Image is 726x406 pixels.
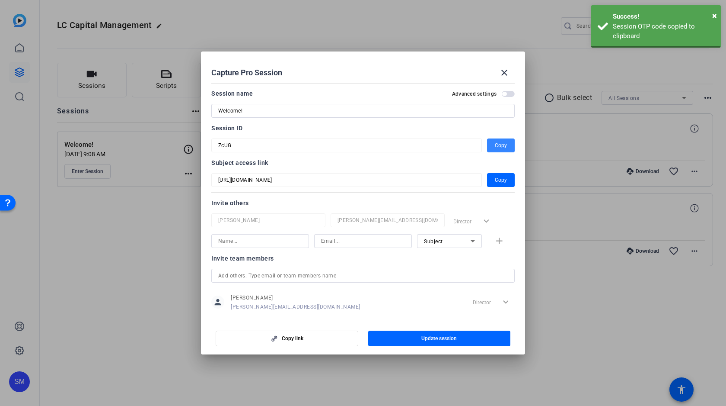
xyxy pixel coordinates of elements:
[216,331,358,346] button: Copy link
[368,331,511,346] button: Update session
[712,10,717,21] span: ×
[424,238,443,245] span: Subject
[495,175,507,185] span: Copy
[712,9,717,22] button: Close
[218,215,318,226] input: Name...
[211,62,515,83] div: Capture Pro Session
[218,175,475,185] input: Session OTP
[338,215,438,226] input: Email...
[282,335,303,342] span: Copy link
[499,68,509,78] mat-icon: close
[211,88,253,99] div: Session name
[211,253,515,264] div: Invite team members
[421,335,457,342] span: Update session
[218,106,508,116] input: Enter Session Name
[487,139,515,152] button: Copy
[211,296,224,309] mat-icon: person
[211,198,515,208] div: Invite others
[218,236,302,246] input: Name...
[452,90,497,97] h2: Advanced settings
[231,294,360,301] span: [PERSON_NAME]
[613,12,714,22] div: Success!
[487,173,515,187] button: Copy
[321,236,405,246] input: Email...
[218,271,508,281] input: Add others: Type email or team members name
[218,140,475,151] input: Session OTP
[231,303,360,310] span: [PERSON_NAME][EMAIL_ADDRESS][DOMAIN_NAME]
[495,140,507,151] span: Copy
[211,123,515,133] div: Session ID
[211,158,515,168] div: Subject access link
[613,22,714,41] div: Session OTP code copied to clipboard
